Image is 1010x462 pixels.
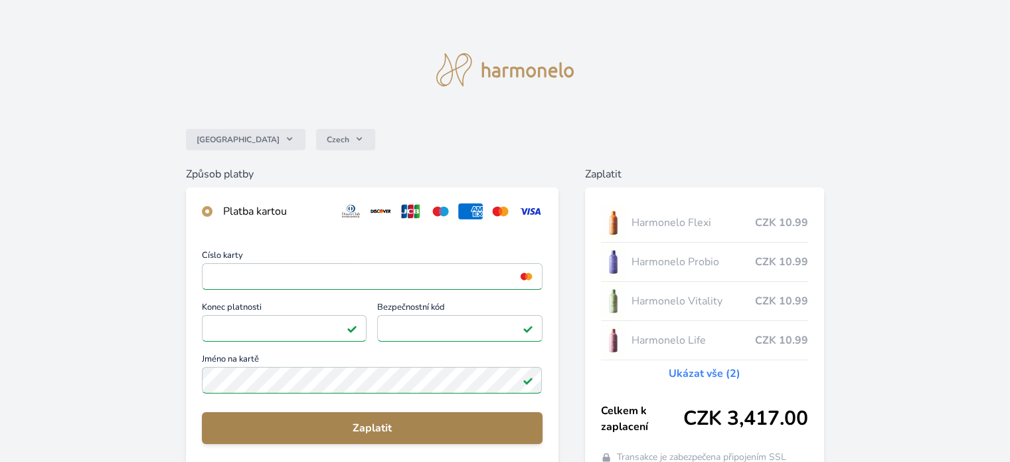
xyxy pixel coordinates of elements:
[585,166,824,182] h6: Zaplatit
[631,332,754,348] span: Harmonelo Life
[631,254,754,270] span: Harmonelo Probio
[202,251,542,263] span: Číslo karty
[601,403,683,435] span: Celkem k zaplacení
[208,267,536,286] iframe: Iframe pro číslo karty
[523,323,533,334] img: Platné pole
[383,319,536,338] iframe: Iframe pro bezpečnostní kód
[755,254,808,270] span: CZK 10.99
[755,215,808,231] span: CZK 10.99
[212,420,531,436] span: Zaplatit
[369,203,393,219] img: discover.svg
[339,203,363,219] img: diners.svg
[316,129,375,150] button: Czech
[755,293,808,309] span: CZK 10.99
[631,293,754,309] span: Harmonelo Vitality
[458,203,483,219] img: amex.svg
[601,324,626,357] img: CLEAN_LIFE_se_stinem_x-lo.jpg
[186,166,558,182] h6: Způsob platby
[377,303,542,315] span: Bezpečnostní kód
[488,203,513,219] img: mc.svg
[601,206,626,239] img: CLEAN_FLEXI_se_stinem_x-hi_(1)-lo.jpg
[197,134,280,145] span: [GEOGRAPHIC_DATA]
[208,319,361,338] iframe: Iframe pro datum vypršení platnosti
[518,203,543,219] img: visa.svg
[669,366,740,382] a: Ukázat vše (2)
[202,303,367,315] span: Konec platnosti
[202,367,542,394] input: Jméno na kartěPlatné pole
[523,375,533,386] img: Platné pole
[202,412,542,444] button: Zaplatit
[517,271,535,283] img: mc
[601,285,626,318] img: CLEAN_VITALITY_se_stinem_x-lo.jpg
[601,245,626,279] img: CLEAN_PROBIO_se_stinem_x-lo.jpg
[347,323,357,334] img: Platné pole
[683,407,808,431] span: CZK 3,417.00
[398,203,423,219] img: jcb.svg
[327,134,349,145] span: Czech
[631,215,754,231] span: Harmonelo Flexi
[223,203,328,219] div: Platba kartou
[436,53,574,86] img: logo.svg
[428,203,453,219] img: maestro.svg
[202,355,542,367] span: Jméno na kartě
[755,332,808,348] span: CZK 10.99
[186,129,305,150] button: [GEOGRAPHIC_DATA]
